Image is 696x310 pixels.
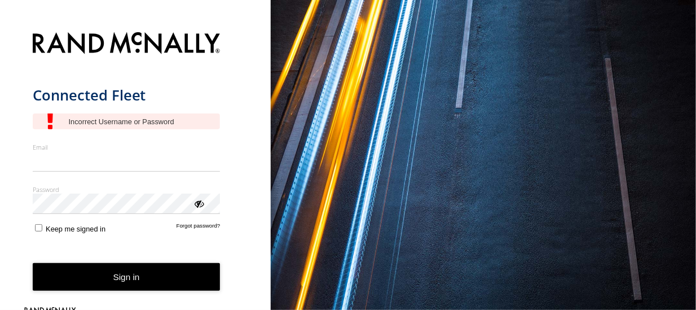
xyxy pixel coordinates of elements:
[46,225,105,233] span: Keep me signed in
[33,86,221,104] h1: Connected Fleet
[33,30,221,59] img: Rand McNally
[35,224,42,232] input: Keep me signed in
[193,198,204,209] div: ViewPassword
[33,185,221,194] label: Password
[33,263,221,291] button: Sign in
[177,222,221,233] a: Forgot password?
[33,143,221,151] label: Email
[33,25,239,309] form: main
